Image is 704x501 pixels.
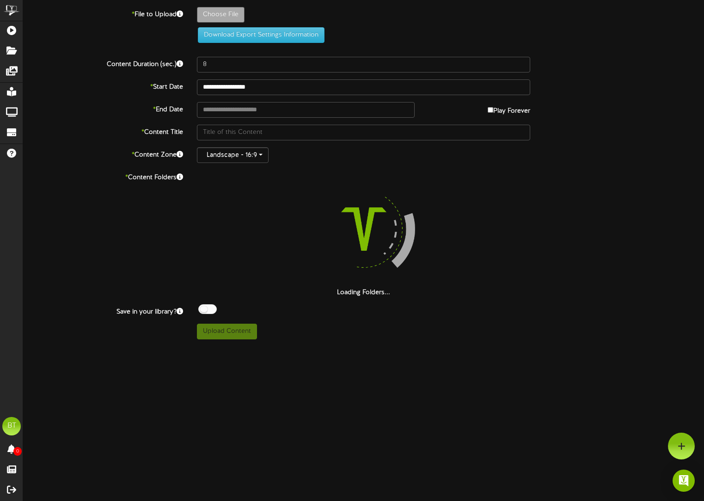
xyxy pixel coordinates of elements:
strong: Loading Folders... [337,289,390,296]
div: BT [2,417,21,435]
span: 0 [13,447,22,456]
button: Download Export Settings Information [198,27,324,43]
label: File to Upload [16,7,190,19]
a: Download Export Settings Information [193,31,324,38]
label: Play Forever [488,102,530,116]
label: Content Title [16,125,190,137]
input: Title of this Content [197,125,531,140]
input: Play Forever [488,107,493,113]
label: Start Date [16,79,190,92]
button: Landscape - 16:9 [197,147,269,163]
label: Save in your library? [16,304,190,317]
div: Open Intercom Messenger [673,470,695,492]
label: Content Folders [16,170,190,182]
button: Upload Content [197,324,257,339]
label: Content Duration (sec.) [16,57,190,69]
label: End Date [16,102,190,115]
label: Content Zone [16,147,190,160]
img: loading-spinner-4.png [305,170,423,288]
